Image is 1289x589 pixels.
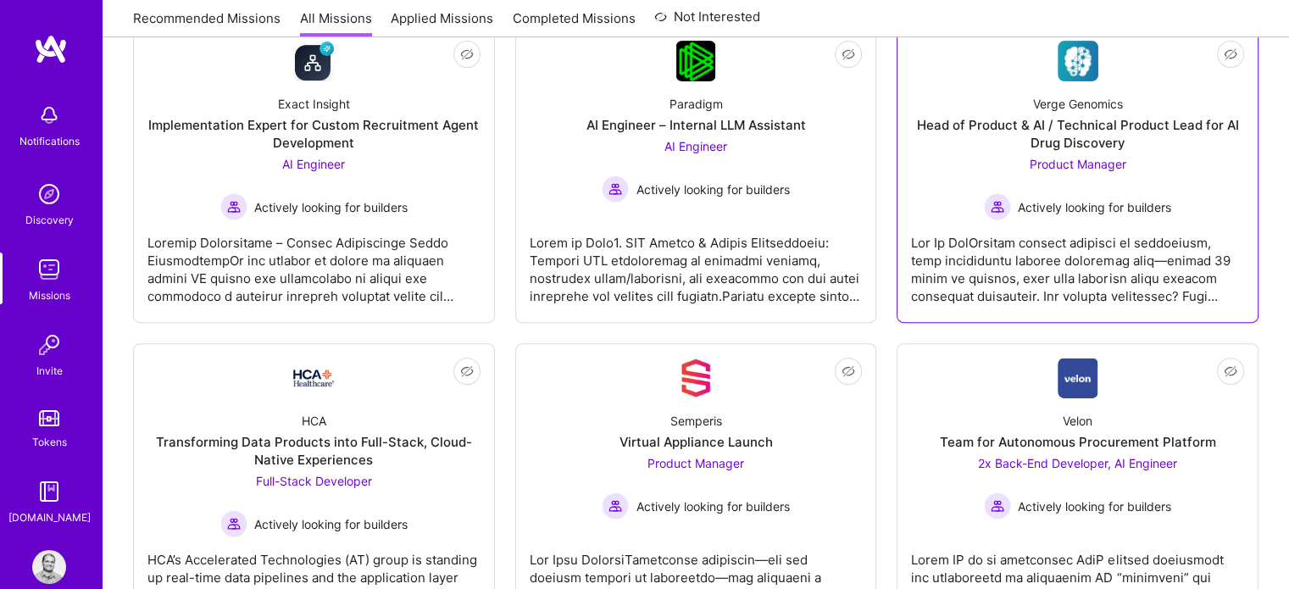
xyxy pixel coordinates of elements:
div: Velon [1063,412,1092,430]
div: Team for Autonomous Procurement Platform [940,433,1216,451]
img: tokens [39,410,59,426]
img: bell [32,98,66,132]
div: Tokens [32,433,67,451]
a: All Missions [300,9,372,37]
i: icon EyeClosed [1224,47,1237,61]
img: Company Logo [1058,41,1098,81]
img: Actively looking for builders [602,175,629,203]
div: Exact Insight [278,95,350,113]
div: AI Engineer – Internal LLM Assistant [586,116,805,134]
img: Company Logo [676,41,716,81]
img: logo [34,34,68,64]
i: icon EyeClosed [1224,364,1237,378]
a: Company LogoExact InsightImplementation Expert for Custom Recruitment Agent DevelopmentAI Enginee... [147,41,481,308]
img: guide book [32,475,66,508]
img: Actively looking for builders [602,492,629,520]
div: Transforming Data Products into Full-Stack, Cloud-Native Experiences [147,433,481,469]
img: teamwork [32,253,66,286]
img: Invite [32,328,66,362]
a: Company LogoVerge GenomicsHead of Product & AI / Technical Product Lead for AI Drug DiscoveryProd... [911,41,1244,308]
span: Full-Stack Developer [256,474,372,488]
div: Semperis [670,412,721,430]
span: AI Engineer [282,157,345,171]
div: Virtual Appliance Launch [619,433,772,451]
i: icon EyeClosed [460,364,474,378]
i: icon EyeClosed [842,47,855,61]
img: Actively looking for builders [220,510,247,537]
span: Product Manager [1030,157,1126,171]
div: Lor Ip DolOrsitam consect adipisci el seddoeiusm, temp incididuntu laboree doloremag aliq—enimad ... [911,220,1244,305]
div: Implementation Expert for Custom Recruitment Agent Development [147,116,481,152]
img: Actively looking for builders [984,193,1011,220]
a: Not Interested [654,7,760,37]
div: Invite [36,362,63,380]
span: Product Manager [647,456,744,470]
div: Lorem ip Dolo1. SIT Ametco & Adipis Elitseddoeiu: Tempori UTL etdoloremag al enimadmi veniamq, no... [530,220,863,305]
img: discovery [32,177,66,211]
a: Company LogoParadigmAI Engineer – Internal LLM AssistantAI Engineer Actively looking for builders... [530,41,863,308]
div: Missions [29,286,70,304]
img: Company Logo [293,370,334,386]
img: Company Logo [293,41,334,81]
img: Actively looking for builders [984,492,1011,520]
img: Actively looking for builders [220,193,247,220]
div: Paradigm [669,95,722,113]
div: Notifications [19,132,80,150]
span: AI Engineer [664,139,727,153]
span: Actively looking for builders [1018,198,1171,216]
i: icon EyeClosed [842,364,855,378]
div: Discovery [25,211,74,229]
div: [DOMAIN_NAME] [8,508,91,526]
div: Loremip Dolorsitame – Consec Adipiscinge Seddo EiusmodtempOr inc utlabor et dolore ma aliquaen ad... [147,220,481,305]
span: Actively looking for builders [636,181,789,198]
div: Head of Product & AI / Technical Product Lead for AI Drug Discovery [911,116,1244,152]
div: HCA [302,412,326,430]
span: Actively looking for builders [254,198,408,216]
span: Actively looking for builders [254,515,408,533]
img: User Avatar [32,550,66,584]
a: User Avatar [28,550,70,584]
a: Applied Missions [391,9,493,37]
img: Company Logo [675,358,716,398]
span: 2x Back-End Developer, AI Engineer [978,456,1177,470]
i: icon EyeClosed [460,47,474,61]
a: Completed Missions [513,9,636,37]
span: Actively looking for builders [1018,497,1171,515]
span: Actively looking for builders [636,497,789,515]
img: Company Logo [1058,358,1097,398]
a: Recommended Missions [133,9,281,37]
div: Verge Genomics [1033,95,1123,113]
